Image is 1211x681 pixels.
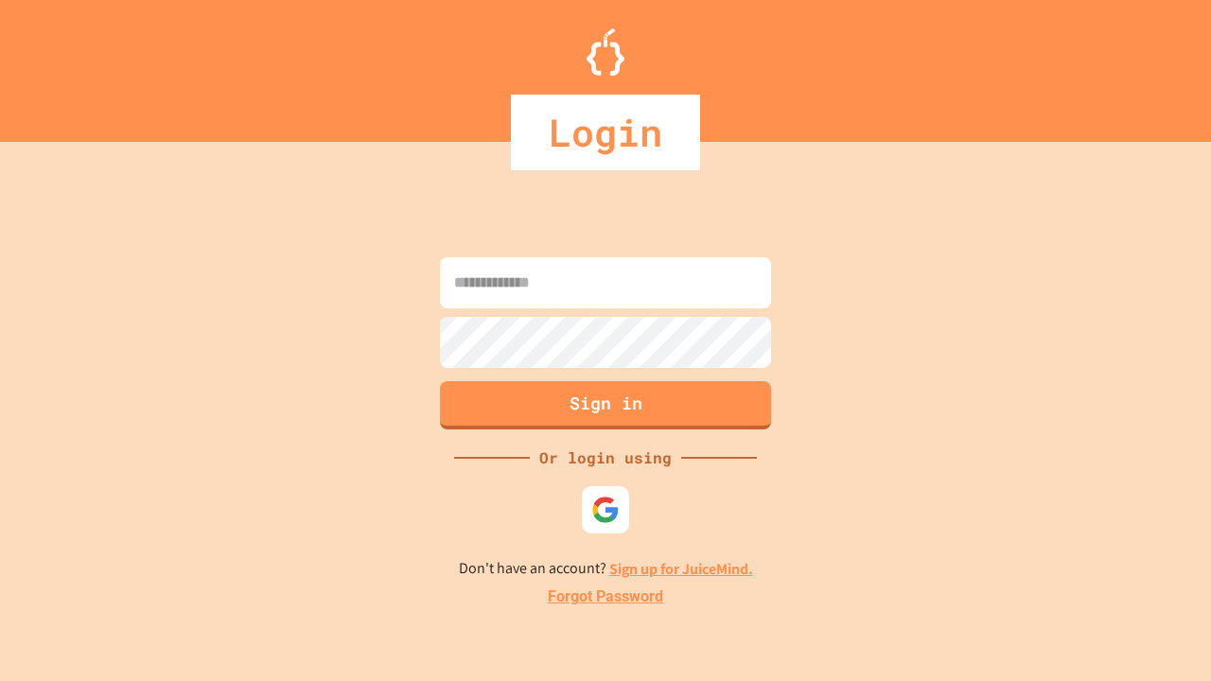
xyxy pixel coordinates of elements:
[530,446,681,469] div: Or login using
[1132,605,1192,662] iframe: chat widget
[459,557,753,581] p: Don't have an account?
[440,381,771,429] button: Sign in
[511,95,700,170] div: Login
[609,559,753,579] a: Sign up for JuiceMind.
[587,28,624,76] img: Logo.svg
[548,585,663,608] a: Forgot Password
[591,496,620,524] img: google-icon.svg
[1054,523,1192,603] iframe: chat widget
